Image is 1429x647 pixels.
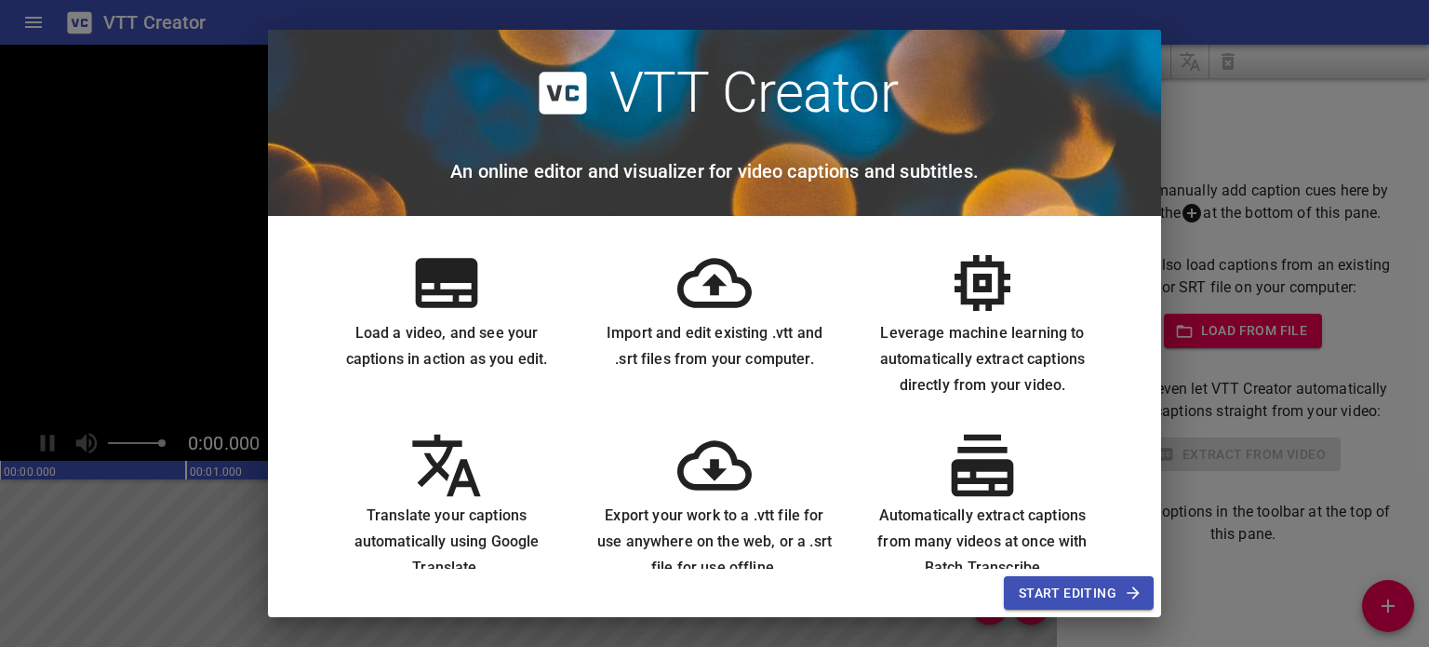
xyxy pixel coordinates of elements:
[595,320,834,372] h6: Import and edit existing .vtt and .srt files from your computer.
[450,156,979,186] h6: An online editor and visualizer for video captions and subtitles.
[327,503,566,581] h6: Translate your captions automatically using Google Translate.
[1004,576,1154,611] button: Start Editing
[863,503,1102,581] h6: Automatically extract captions from many videos at once with Batch Transcribe
[595,503,834,581] h6: Export your work to a .vtt file for use anywhere on the web, or a .srt file for use offline.
[609,60,899,127] h2: VTT Creator
[327,320,566,372] h6: Load a video, and see your captions in action as you edit.
[1019,582,1139,605] span: Start Editing
[863,320,1102,398] h6: Leverage machine learning to automatically extract captions directly from your video.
